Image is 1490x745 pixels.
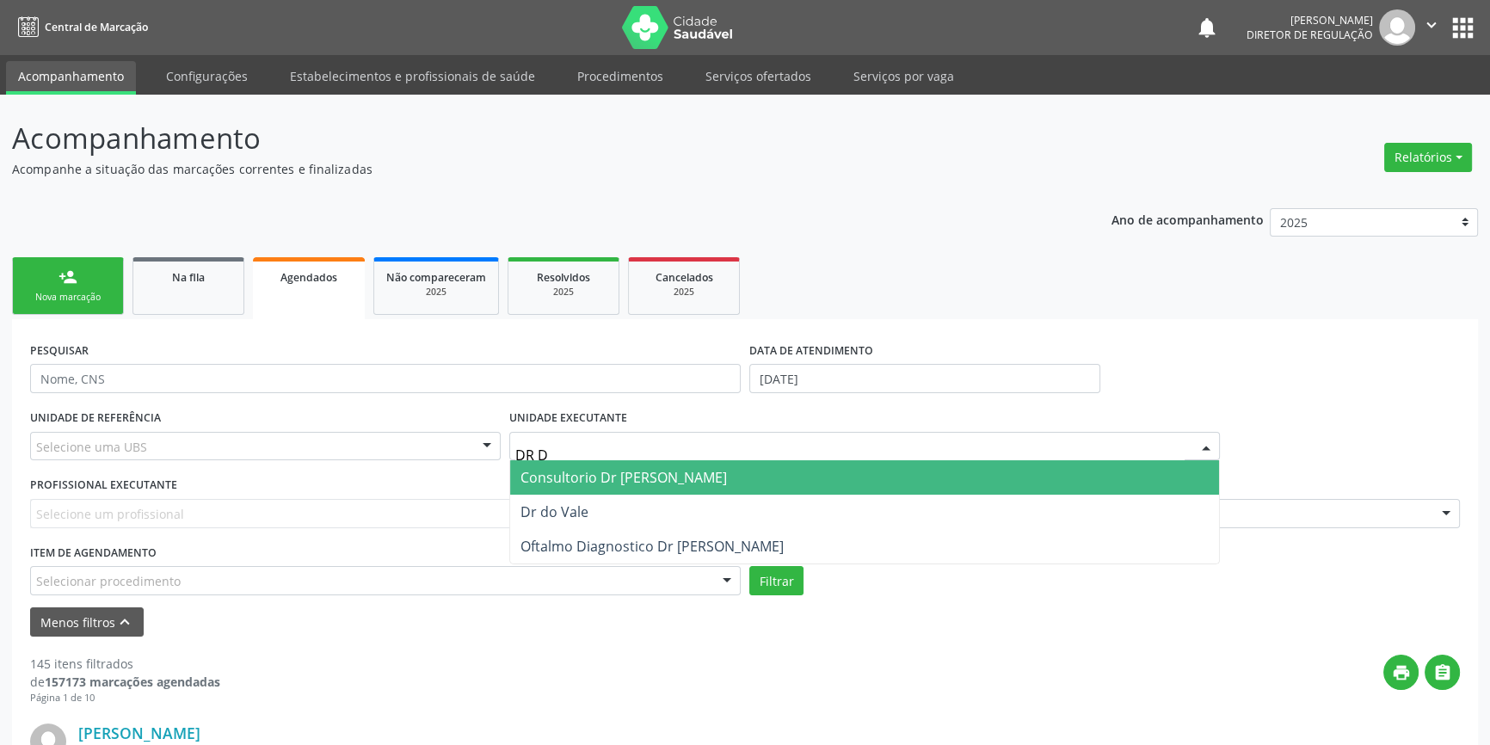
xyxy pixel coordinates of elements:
[1415,9,1448,46] button: 
[278,61,547,91] a: Estabelecimentos e profissionais de saúde
[656,270,713,285] span: Cancelados
[520,468,727,487] span: Consultorio Dr [PERSON_NAME]
[749,566,803,595] button: Filtrar
[1448,13,1478,43] button: apps
[58,268,77,286] div: person_add
[386,270,486,285] span: Não compareceram
[641,286,727,299] div: 2025
[1383,655,1419,690] button: print
[565,61,675,91] a: Procedimentos
[172,270,205,285] span: Na fila
[509,405,627,432] label: UNIDADE EXECUTANTE
[280,270,337,285] span: Agendados
[1111,208,1264,230] p: Ano de acompanhamento
[30,607,144,637] button: Menos filtroskeyboard_arrow_up
[154,61,260,91] a: Configurações
[1422,15,1441,34] i: 
[36,572,181,590] span: Selecionar procedimento
[749,364,1100,393] input: Selecione um intervalo
[45,674,220,690] strong: 157173 marcações agendadas
[1247,28,1373,42] span: Diretor de regulação
[25,291,111,304] div: Nova marcação
[1247,13,1373,28] div: [PERSON_NAME]
[520,502,588,521] span: Dr do Vale
[30,691,220,705] div: Página 1 de 10
[1379,9,1415,46] img: img
[36,438,147,456] span: Selecione uma UBS
[12,13,148,41] a: Central de Marcação
[1392,663,1411,682] i: print
[30,673,220,691] div: de
[30,472,177,499] label: PROFISSIONAL EXECUTANTE
[520,286,606,299] div: 2025
[30,540,157,567] label: Item de agendamento
[1433,663,1452,682] i: 
[115,613,134,631] i: keyboard_arrow_up
[1195,15,1219,40] button: notifications
[30,364,741,393] input: Nome, CNS
[30,405,161,432] label: UNIDADE DE REFERÊNCIA
[12,160,1038,178] p: Acompanhe a situação das marcações correntes e finalizadas
[1384,143,1472,172] button: Relatórios
[45,20,148,34] span: Central de Marcação
[30,655,220,673] div: 145 itens filtrados
[693,61,823,91] a: Serviços ofertados
[78,723,200,742] a: [PERSON_NAME]
[12,117,1038,160] p: Acompanhamento
[749,337,873,364] label: DATA DE ATENDIMENTO
[520,537,784,556] span: Oftalmo Diagnostico Dr [PERSON_NAME]
[30,337,89,364] label: PESQUISAR
[1425,655,1460,690] button: 
[515,438,1185,472] input: Selecione uma unidade
[6,61,136,95] a: Acompanhamento
[537,270,590,285] span: Resolvidos
[386,286,486,299] div: 2025
[841,61,966,91] a: Serviços por vaga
